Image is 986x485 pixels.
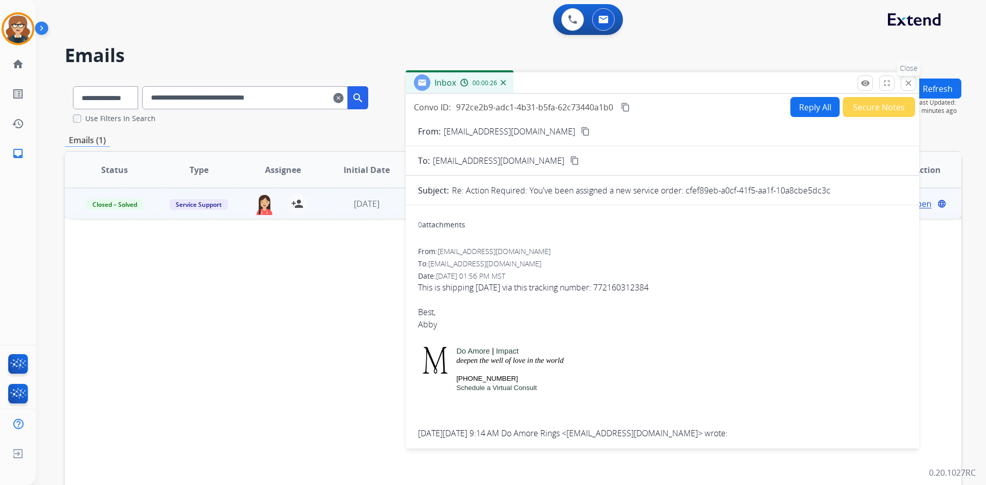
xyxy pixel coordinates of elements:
[428,259,541,268] span: [EMAIL_ADDRESS][DOMAIN_NAME]
[457,381,537,393] a: Schedule a Virtual Consult
[911,198,932,210] span: Open
[418,271,907,281] div: Date:
[861,79,870,88] mat-icon: remove_red_eye
[904,79,913,88] mat-icon: close
[446,448,559,457] span: [EMAIL_ADDRESS][DOMAIN_NAME]
[418,220,422,229] span: 0
[929,467,976,479] p: 0.20.1027RC
[418,306,907,331] div: Best, Abby
[897,61,920,76] p: Close
[418,184,449,197] p: Subject:
[581,127,590,136] mat-icon: content_copy
[418,259,907,269] div: To:
[901,75,916,91] button: Close
[169,199,228,210] span: Service Support
[457,384,537,392] span: Schedule a Virtual Consult
[457,356,564,364] span: deepen the well of love in the world
[354,198,380,209] span: [DATE]
[101,164,128,176] span: Status
[621,103,630,112] mat-icon: content_copy
[452,184,830,197] p: Re: Action Required: You've been assigned a new service order: cfef89eb-a0cf-41f5-aa1f-10a8cbe5dc3c
[496,347,519,355] span: Impact
[882,79,892,88] mat-icon: fullscreen
[492,347,494,355] span: |
[254,193,275,215] img: agent-avatar
[843,97,915,117] button: Secure Notes
[265,164,301,176] span: Assignee
[790,97,840,117] button: Reply All
[291,198,304,210] mat-icon: person_add
[12,118,24,130] mat-icon: history
[457,347,490,355] span: Do Amore
[189,164,208,176] span: Type
[12,58,24,70] mat-icon: home
[426,448,907,458] div: From:
[418,427,907,439] div: [DATE][DATE] 9:14 AM Do Amore Rings < > wrote:
[916,99,961,107] span: Last Updated:
[12,147,24,160] mat-icon: inbox
[472,79,497,87] span: 00:00:26
[418,246,907,257] div: From:
[457,375,518,382] span: [PHONE_NUMBER]
[434,77,456,88] span: Inbox
[333,92,344,104] mat-icon: clear
[456,102,613,113] span: 972ce2b9-adc1-4b31-b5fa-62c73440a1b0
[418,220,465,230] div: attachments
[414,101,451,113] p: Convo ID:
[85,113,156,124] label: Use Filters In Search
[496,345,519,356] a: Impact
[438,246,551,256] span: [EMAIL_ADDRESS][DOMAIN_NAME]
[433,154,564,167] span: [EMAIL_ADDRESS][DOMAIN_NAME]
[914,79,961,99] button: Refresh
[457,345,490,356] a: Do Amore
[418,154,430,167] p: To:
[344,164,390,176] span: Initial Date
[65,45,961,66] h2: Emails
[436,271,505,281] span: [DATE] 01:56 PM MST
[916,107,961,115] span: 6 minutes ago
[418,281,907,294] div: This is shipping [DATE] via this tracking number: 772160312384
[418,125,441,138] p: From:
[4,14,32,43] img: avatar
[422,346,450,375] img: AIorK4y1EcZlU6FUXohKWHnVFNEDbnP2v5pU8QydPGkz_5VFNHVvtwq4F8-fXw9Ioa_AGJwbH5ahsYR2YtEX
[444,125,575,138] p: [EMAIL_ADDRESS][DOMAIN_NAME]
[937,199,946,208] mat-icon: language
[352,92,364,104] mat-icon: search
[86,199,143,210] span: Closed – Solved
[570,156,579,165] mat-icon: content_copy
[65,134,110,147] p: Emails (1)
[877,152,961,188] th: Action
[12,88,24,100] mat-icon: list_alt
[566,428,698,439] a: [EMAIL_ADDRESS][DOMAIN_NAME]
